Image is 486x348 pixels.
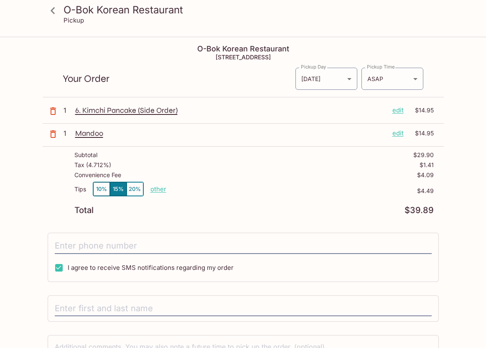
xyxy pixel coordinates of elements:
[74,152,97,158] p: Subtotal
[64,3,437,16] h3: O-Bok Korean Restaurant
[367,64,395,70] label: Pickup Time
[43,53,444,61] h5: [STREET_ADDRESS]
[413,152,434,158] p: $29.90
[75,106,386,115] p: 6. Kimchi Pancake (Side Order)
[301,64,326,70] label: Pickup Day
[127,182,143,196] button: 20%
[392,106,404,115] p: edit
[68,264,234,272] span: I agree to receive SMS notifications regarding my order
[409,106,434,115] p: $14.95
[295,68,357,90] div: [DATE]
[64,106,72,115] p: 1
[420,162,434,168] p: $1.41
[64,129,72,138] p: 1
[74,206,94,214] p: Total
[74,186,86,193] p: Tips
[361,68,423,90] div: ASAP
[405,206,434,214] p: $39.89
[63,75,295,83] p: Your Order
[74,162,111,168] p: Tax ( 4.712% )
[150,185,166,193] button: other
[43,44,444,53] h4: O-Bok Korean Restaurant
[409,129,434,138] p: $14.95
[417,172,434,178] p: $4.09
[74,172,121,178] p: Convenience Fee
[55,238,432,254] input: Enter phone number
[392,129,404,138] p: edit
[64,16,84,24] p: Pickup
[93,182,110,196] button: 10%
[55,301,432,317] input: Enter first and last name
[166,188,434,194] p: $4.49
[75,129,386,138] p: Mandoo
[110,182,127,196] button: 15%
